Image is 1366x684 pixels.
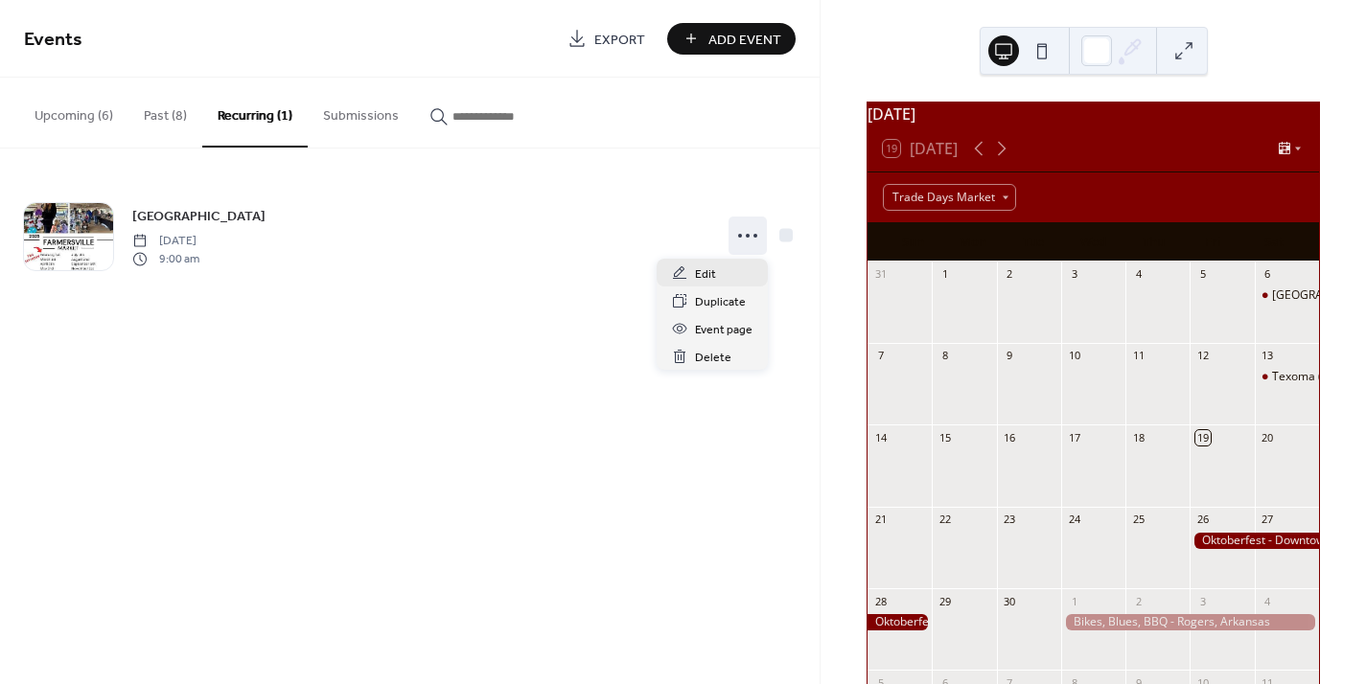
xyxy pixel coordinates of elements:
div: 8 [938,349,952,363]
span: Add Event [708,30,781,50]
div: 20 [1261,430,1275,445]
div: 17 [1067,430,1081,445]
div: 23 [1003,513,1017,527]
div: 2 [1003,267,1017,282]
div: 6 [1261,267,1275,282]
div: Sat [1243,223,1304,262]
div: 1 [1067,594,1081,608]
button: Past (8) [128,78,202,146]
button: Add Event [667,23,796,55]
div: Sun [883,223,943,262]
span: Edit [695,264,716,285]
div: Thu [1123,223,1184,262]
div: Fri [1184,223,1244,262]
a: [GEOGRAPHIC_DATA] [132,205,266,227]
div: 3 [1067,267,1081,282]
div: 11 [1131,349,1146,363]
span: Event page [695,320,752,340]
button: Submissions [308,78,414,146]
div: 25 [1131,513,1146,527]
div: 31 [873,267,888,282]
div: 3 [1195,594,1210,608]
div: 12 [1195,349,1210,363]
div: 10 [1067,349,1081,363]
div: 21 [873,513,888,527]
div: Mon [943,223,1004,262]
div: Oktoberfest - Downtown McKinney [1190,533,1319,549]
div: 22 [938,513,952,527]
a: Export [553,23,660,55]
span: Export [594,30,645,50]
div: Farmersville Market [1255,287,1319,304]
div: 4 [1131,267,1146,282]
div: [DATE] [868,103,1319,125]
div: Texoma (Sherman) Trade Days [1255,369,1319,385]
div: 4 [1261,594,1275,608]
div: 30 [1003,594,1017,608]
div: Bikes, Blues, BBQ - Rogers, Arkansas [1061,614,1319,630]
span: [GEOGRAPHIC_DATA] [132,207,266,227]
div: 13 [1261,349,1275,363]
span: Events [24,21,82,58]
div: Tue [1003,223,1063,262]
div: 24 [1067,513,1081,527]
div: 14 [873,430,888,445]
div: 29 [938,594,952,608]
button: Recurring (1) [202,78,308,148]
div: 16 [1003,430,1017,445]
div: 26 [1195,513,1210,527]
div: 27 [1261,513,1275,527]
span: [DATE] [132,233,199,250]
div: 2 [1131,594,1146,608]
div: 5 [1195,267,1210,282]
span: 9:00 am [132,250,199,267]
span: Duplicate [695,292,746,312]
div: 9 [1003,349,1017,363]
div: Oktoberfest - Downtown McKinney [868,614,932,630]
div: 7 [873,349,888,363]
button: Upcoming (6) [19,78,128,146]
div: Wed [1063,223,1123,262]
div: 28 [873,594,888,608]
div: 19 [1195,430,1210,445]
span: Delete [695,348,731,368]
div: 18 [1131,430,1146,445]
div: 1 [938,267,952,282]
div: 15 [938,430,952,445]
